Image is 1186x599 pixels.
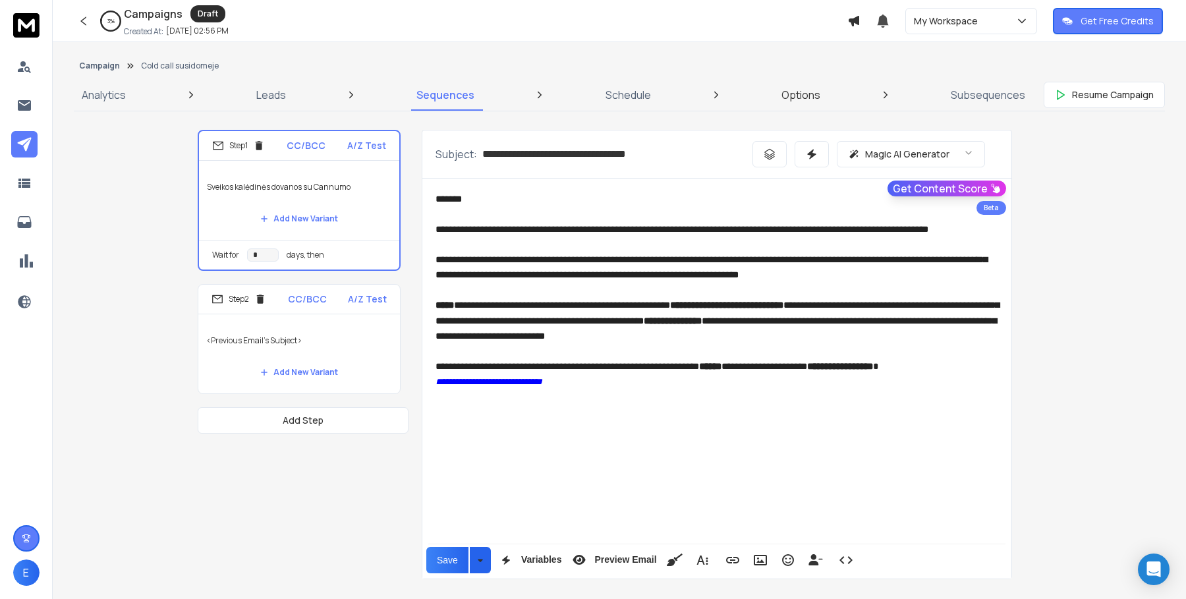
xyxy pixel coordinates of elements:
[248,79,294,111] a: Leads
[190,5,225,22] div: Draft
[592,554,659,565] span: Preview Email
[436,146,477,162] p: Subject:
[198,284,401,394] li: Step2CC/BCCA/Z Test<Previous Email's Subject>Add New Variant
[494,547,565,573] button: Variables
[347,139,386,152] p: A/Z Test
[287,139,325,152] p: CC/BCC
[888,181,1006,196] button: Get Content Score
[833,547,859,573] button: Code View
[207,169,391,206] p: Sveikos kalėdinės dovanos su Cannumo
[74,79,134,111] a: Analytics
[288,293,327,306] p: CC/BCC
[198,407,409,434] button: Add Step
[141,61,219,71] p: Cold call susidomeje
[865,148,949,161] p: Magic AI Generator
[1081,14,1154,28] p: Get Free Credits
[567,547,659,573] button: Preview Email
[409,79,482,111] a: Sequences
[837,141,985,167] button: Magic AI Generator
[519,554,565,565] span: Variables
[348,293,387,306] p: A/Z Test
[107,17,115,25] p: 3 %
[803,547,828,573] button: Insert Unsubscribe Link
[426,547,468,573] button: Save
[662,547,687,573] button: Clean HTML
[212,250,239,260] p: Wait for
[287,250,324,260] p: days, then
[943,79,1033,111] a: Subsequences
[256,87,286,103] p: Leads
[198,130,401,271] li: Step1CC/BCCA/Z TestSveikos kalėdinės dovanos su CannumoAdd New VariantWait fordays, then
[124,26,163,37] p: Created At:
[79,61,120,71] button: Campaign
[212,293,266,305] div: Step 2
[1053,8,1163,34] button: Get Free Credits
[212,140,265,152] div: Step 1
[1044,82,1165,108] button: Resume Campaign
[416,87,474,103] p: Sequences
[166,26,229,36] p: [DATE] 02:56 PM
[124,6,183,22] h1: Campaigns
[250,206,349,232] button: Add New Variant
[13,559,40,586] button: E
[781,87,820,103] p: Options
[598,79,659,111] a: Schedule
[914,14,983,28] p: My Workspace
[774,79,828,111] a: Options
[976,201,1006,215] div: Beta
[606,87,651,103] p: Schedule
[748,547,773,573] button: Insert Image (⌘P)
[690,547,715,573] button: More Text
[1138,554,1170,585] div: Open Intercom Messenger
[206,322,392,359] p: <Previous Email's Subject>
[951,87,1025,103] p: Subsequences
[250,359,349,385] button: Add New Variant
[82,87,126,103] p: Analytics
[720,547,745,573] button: Insert Link (⌘K)
[776,547,801,573] button: Emoticons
